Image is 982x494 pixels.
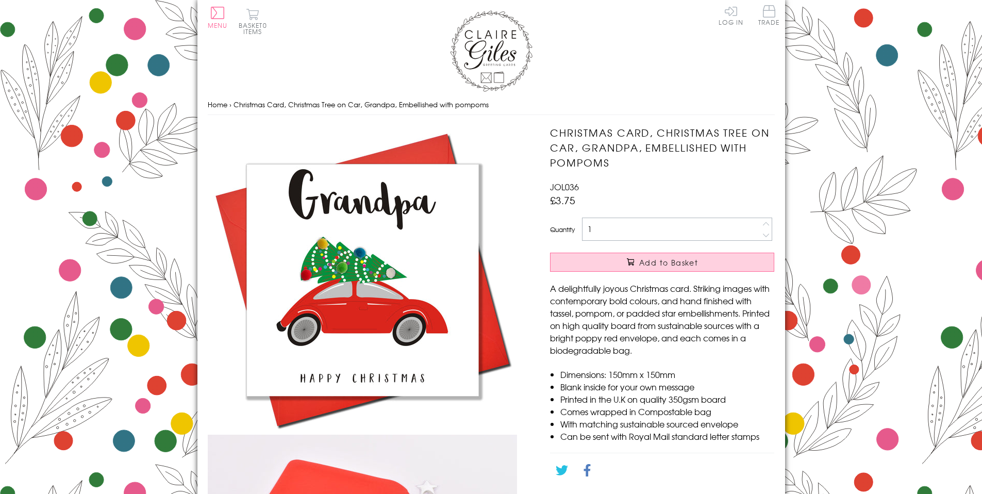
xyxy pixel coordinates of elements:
[550,225,575,234] label: Quantity
[208,100,227,109] a: Home
[208,125,517,435] img: Christmas Card, Christmas Tree on Car, Grandpa, Embellished with pompoms
[239,8,267,35] button: Basket0 items
[550,253,774,272] button: Add to Basket
[550,125,774,170] h1: Christmas Card, Christmas Tree on Car, Grandpa, Embellished with pompoms
[560,368,774,381] li: Dimensions: 150mm x 150mm
[550,282,774,356] p: A delightfully joyous Christmas card. Striking images with contemporary bold colours, and hand fi...
[550,193,575,207] span: £3.75
[560,430,774,442] li: Can be sent with Royal Mail standard letter stamps
[208,21,228,30] span: Menu
[208,94,775,116] nav: breadcrumbs
[560,381,774,393] li: Blank inside for your own message
[758,5,780,25] span: Trade
[243,21,267,36] span: 0 items
[560,405,774,418] li: Comes wrapped in Compostable bag
[758,5,780,27] a: Trade
[560,393,774,405] li: Printed in the U.K on quality 350gsm board
[560,418,774,430] li: With matching sustainable sourced envelope
[550,180,579,193] span: JOL036
[450,10,532,92] img: Claire Giles Greetings Cards
[229,100,231,109] span: ›
[208,7,228,28] button: Menu
[234,100,489,109] span: Christmas Card, Christmas Tree on Car, Grandpa, Embellished with pompoms
[719,5,743,25] a: Log In
[639,257,698,268] span: Add to Basket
